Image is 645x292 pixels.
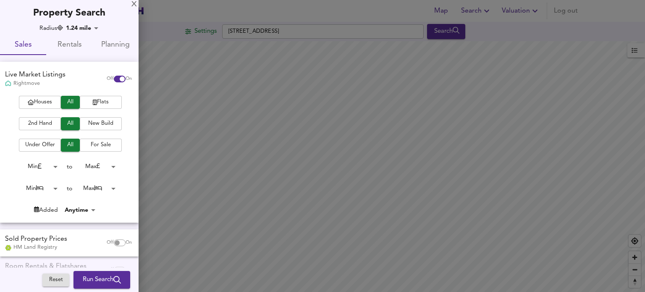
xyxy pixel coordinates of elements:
[61,96,80,109] button: All
[107,239,114,246] span: Off
[61,117,80,130] button: All
[5,70,66,80] div: Live Market Listings
[62,206,98,214] div: Anytime
[51,39,87,52] span: Rentals
[80,139,122,152] button: For Sale
[47,275,65,285] span: Reset
[63,24,101,32] div: 1.24 mile
[126,239,132,246] span: On
[5,245,11,251] img: Land Registry
[19,96,61,109] button: Houses
[65,97,76,107] span: All
[83,274,121,285] span: Run Search
[23,119,57,129] span: 2nd Hand
[23,97,57,107] span: Houses
[19,139,61,152] button: Under Offer
[67,163,72,171] div: to
[65,140,76,150] span: All
[126,76,132,82] span: On
[42,274,69,287] button: Reset
[84,97,118,107] span: Flats
[67,184,72,193] div: to
[14,182,60,195] div: Min
[23,140,57,150] span: Under Offer
[84,119,118,129] span: New Build
[97,39,134,52] span: Planning
[5,80,11,87] img: Rightmove
[107,76,114,82] span: Off
[14,160,60,173] div: Min
[131,2,137,8] div: X
[19,117,61,130] button: 2nd Hand
[39,24,63,32] div: Radius
[84,140,118,150] span: For Sale
[80,96,122,109] button: Flats
[5,80,66,87] div: Rightmove
[72,160,118,173] div: Max
[80,117,122,130] button: New Build
[5,39,41,52] span: Sales
[5,234,67,244] div: Sold Property Prices
[5,244,67,251] div: HM Land Registry
[72,182,118,195] div: Max
[34,206,58,214] div: Added
[61,139,80,152] button: All
[73,271,130,289] button: Run Search
[65,119,76,129] span: All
